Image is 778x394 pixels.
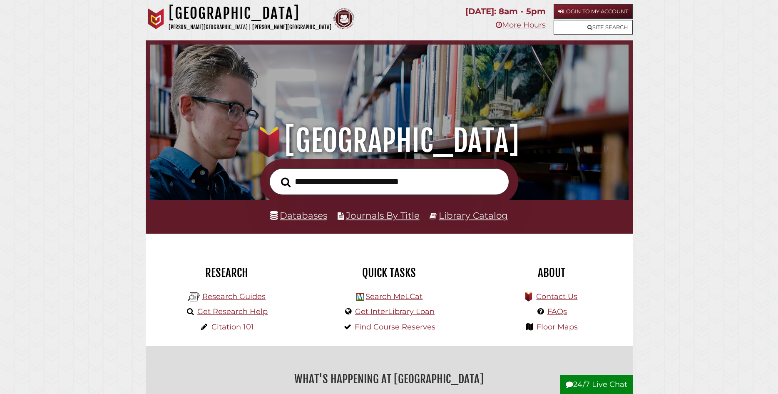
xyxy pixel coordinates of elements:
img: Calvin Theological Seminary [333,8,354,29]
a: Citation 101 [211,322,254,332]
p: [DATE]: 8am - 5pm [465,4,546,19]
a: Site Search [554,20,633,35]
a: Contact Us [536,292,577,301]
h1: [GEOGRAPHIC_DATA] [162,122,617,159]
h2: Research [152,266,302,280]
a: Floor Maps [537,322,578,332]
a: Get InterLibrary Loan [355,307,435,316]
a: Get Research Help [197,307,268,316]
a: Search MeLCat [365,292,423,301]
a: Login to My Account [554,4,633,19]
img: Hekman Library Logo [188,291,200,303]
a: Databases [270,210,327,221]
a: More Hours [496,20,546,30]
a: Library Catalog [439,210,508,221]
p: [PERSON_NAME][GEOGRAPHIC_DATA] | [PERSON_NAME][GEOGRAPHIC_DATA] [169,22,331,32]
a: FAQs [547,307,567,316]
i: Search [281,177,291,187]
button: Search [277,175,295,190]
a: Research Guides [202,292,266,301]
h2: What's Happening at [GEOGRAPHIC_DATA] [152,369,626,389]
a: Find Course Reserves [355,322,435,332]
a: Journals By Title [346,210,420,221]
h2: About [477,266,626,280]
img: Calvin University [146,8,167,29]
img: Hekman Library Logo [356,293,364,301]
h2: Quick Tasks [314,266,464,280]
h1: [GEOGRAPHIC_DATA] [169,4,331,22]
